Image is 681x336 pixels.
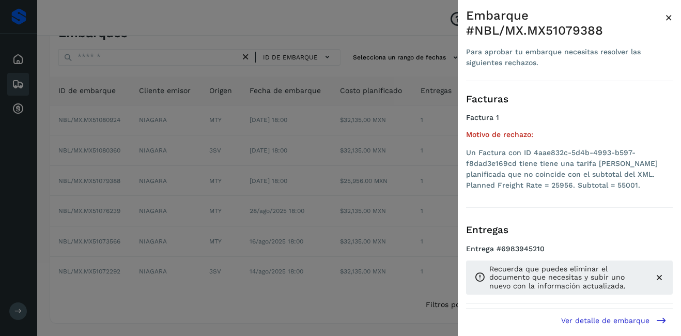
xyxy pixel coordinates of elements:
span: × [665,10,673,25]
h4: Factura 1 [466,113,673,122]
p: Recuerda que puedes eliminar el documento que necesitas y subir uno nuevo con la información actu... [489,265,646,291]
span: Ver detalle de embarque [561,317,649,324]
button: Ver detalle de embarque [555,309,673,332]
h4: Entrega #6983945210 [466,245,673,262]
div: Embarque #NBL/MX.MX51079388 [466,8,665,38]
li: Un Factura con ID 4aae832c-5d4b-4993-b597-f8dad3e169cd tiene tiene una tarifa [PERSON_NAME] plani... [466,147,673,191]
h5: Motivo de rechazo: [466,130,673,139]
button: Close [665,8,673,27]
h3: Facturas [466,94,673,105]
h3: Entregas [466,224,673,236]
div: Para aprobar tu embarque necesitas resolver las siguientes rechazos. [466,47,665,68]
